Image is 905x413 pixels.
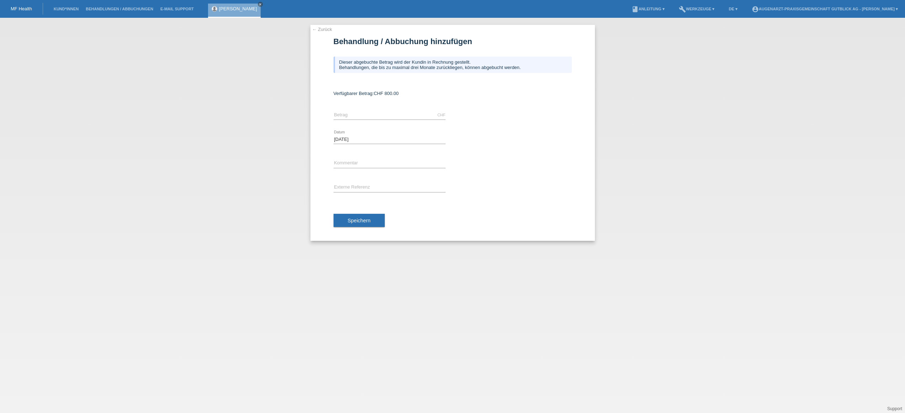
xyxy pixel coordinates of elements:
[632,6,639,13] i: book
[82,7,157,11] a: Behandlungen / Abbuchungen
[258,2,263,7] a: close
[675,7,718,11] a: buildWerkzeuge ▾
[887,406,902,411] a: Support
[679,6,686,13] i: build
[752,6,759,13] i: account_circle
[334,91,572,96] div: Verfügbarer Betrag:
[157,7,197,11] a: E-Mail Support
[628,7,668,11] a: bookAnleitung ▾
[437,113,446,117] div: CHF
[334,214,385,227] button: Speichern
[374,91,399,96] span: CHF 800.00
[11,6,32,11] a: MF Health
[748,7,901,11] a: account_circleAugenarzt-Praxisgemeinschaft Gutblick AG - [PERSON_NAME] ▾
[334,37,572,46] h1: Behandlung / Abbuchung hinzufügen
[259,2,262,6] i: close
[50,7,82,11] a: Kund*innen
[312,27,332,32] a: ← Zurück
[348,218,371,223] span: Speichern
[725,7,741,11] a: DE ▾
[219,6,257,11] a: [PERSON_NAME]
[334,57,572,73] div: Dieser abgebuchte Betrag wird der Kundin in Rechnung gestellt. Behandlungen, die bis zu maximal d...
